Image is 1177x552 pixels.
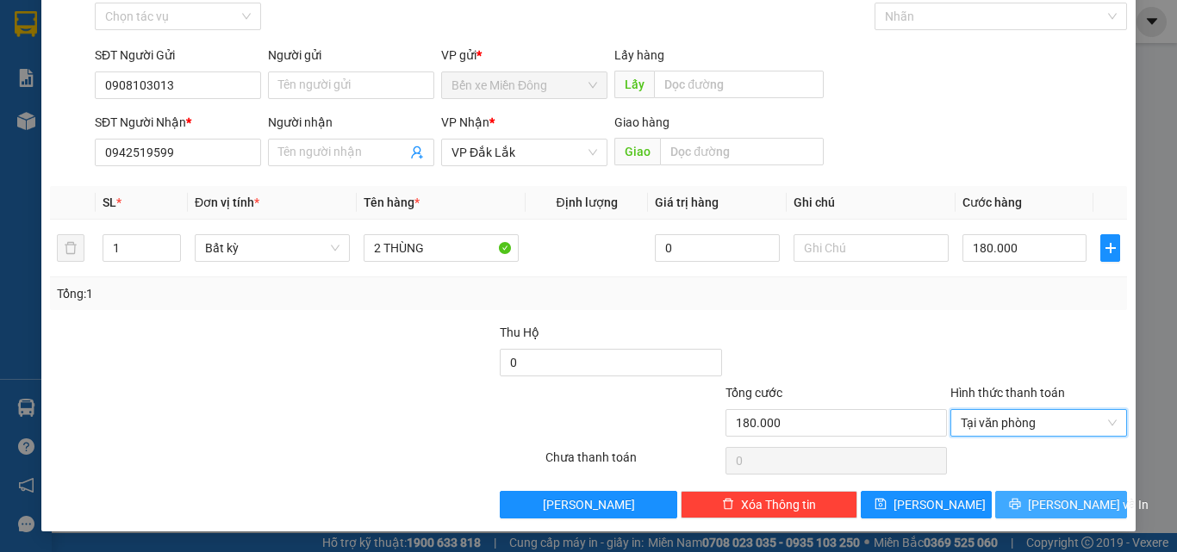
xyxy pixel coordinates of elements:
[451,72,597,98] span: Bến xe Miền Đông
[962,195,1022,209] span: Cước hàng
[614,71,654,98] span: Lấy
[195,195,259,209] span: Đơn vị tính
[681,491,857,518] button: deleteXóa Thông tin
[726,386,782,400] span: Tổng cước
[57,234,84,262] button: delete
[500,491,676,518] button: [PERSON_NAME]
[95,46,261,65] div: SĐT Người Gửi
[364,195,420,209] span: Tên hàng
[103,195,116,209] span: SL
[1009,498,1021,512] span: printer
[544,448,724,478] div: Chưa thanh toán
[875,498,887,512] span: save
[543,495,635,514] span: [PERSON_NAME]
[441,115,489,129] span: VP Nhận
[451,140,597,165] span: VP Đắk Lắk
[1028,495,1149,514] span: [PERSON_NAME] và In
[500,326,539,339] span: Thu Hộ
[95,113,261,132] div: SĐT Người Nhận
[995,491,1127,518] button: printer[PERSON_NAME] và In
[961,410,1117,436] span: Tại văn phòng
[741,495,816,514] span: Xóa Thông tin
[722,498,734,512] span: delete
[268,113,434,132] div: Người nhận
[556,195,617,209] span: Định lượng
[654,71,824,98] input: Dọc đường
[660,138,824,165] input: Dọc đường
[794,234,949,262] input: Ghi Chú
[614,138,660,165] span: Giao
[614,48,664,62] span: Lấy hàng
[441,46,607,65] div: VP gửi
[364,234,519,262] input: VD: Bàn, Ghế
[268,46,434,65] div: Người gửi
[1101,241,1119,255] span: plus
[410,146,424,159] span: user-add
[950,386,1065,400] label: Hình thức thanh toán
[861,491,993,518] button: save[PERSON_NAME]
[614,115,669,129] span: Giao hàng
[1100,234,1120,262] button: plus
[57,284,456,303] div: Tổng: 1
[787,186,956,220] th: Ghi chú
[655,234,779,262] input: 0
[894,495,986,514] span: [PERSON_NAME]
[205,235,339,261] span: Bất kỳ
[655,195,719,209] span: Giá trị hàng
